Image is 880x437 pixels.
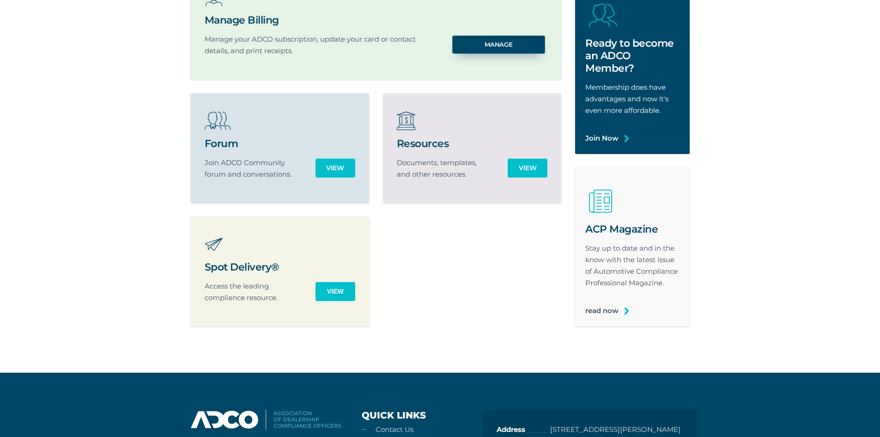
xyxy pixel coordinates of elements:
[585,242,680,289] p: Stay up to date and in the know with the latest issue of Automotive Compliance Professional Magaz...
[205,137,296,150] h2: Forum
[397,137,488,150] h2: Resources
[585,37,680,74] h2: Ready to become an ADCO Member?
[205,261,296,273] h2: Spot Delivery®
[585,305,619,316] a: read now
[508,159,547,178] a: View
[316,159,355,178] a: View
[453,36,545,54] a: Manage
[205,280,296,303] p: Access the leading compliance resource.
[585,81,680,116] p: Membership does have advantages and now it's even more affordable.
[191,410,341,430] img: association-of-dealership-compliance-officers-logo2023.svg
[316,282,355,301] input: View
[205,33,431,56] p: Manage your ADCO subscription, update your card or contact details, and print receipts.
[497,424,525,436] b: Address
[550,424,680,436] p: [STREET_ADDRESS][PERSON_NAME]
[376,425,413,434] a: Contact Us
[585,132,619,144] a: Join Now
[205,14,431,26] h2: Manage Billing
[362,410,476,421] h3: Quick Links
[585,223,680,235] h2: ACP Magazine
[205,157,296,180] p: Join ADCO Community forum and conversations.
[397,157,488,180] p: Documents, templates, and other resources.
